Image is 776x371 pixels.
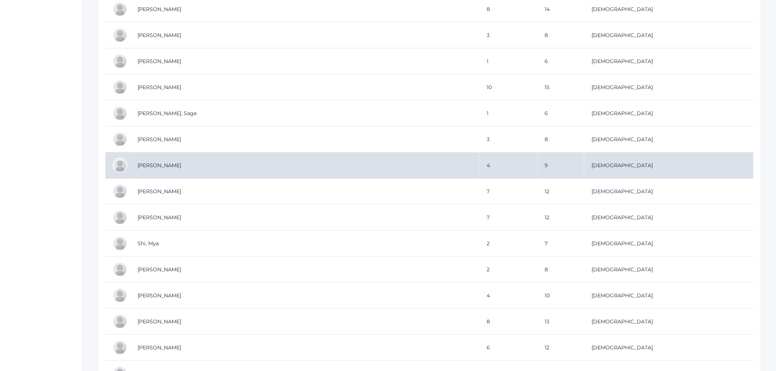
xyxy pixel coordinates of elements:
[538,283,584,309] td: 10
[113,184,127,199] div: Lillian Rose
[479,153,538,179] td: 4
[479,257,538,283] td: 2
[584,126,754,153] td: [DEMOGRAPHIC_DATA]
[538,48,584,74] td: 6
[130,205,479,231] td: [PERSON_NAME]
[538,205,584,231] td: 12
[538,231,584,257] td: 7
[538,100,584,126] td: 6
[130,335,479,361] td: [PERSON_NAME]
[479,126,538,153] td: 3
[113,340,127,355] div: Nora Smith
[130,231,479,257] td: Shi, Mya
[113,80,127,95] div: Ava Rimmer
[584,231,754,257] td: [DEMOGRAPHIC_DATA]
[538,22,584,48] td: 8
[479,100,538,126] td: 1
[538,335,584,361] td: 12
[479,231,538,257] td: 2
[584,335,754,361] td: [DEMOGRAPHIC_DATA]
[130,283,479,309] td: [PERSON_NAME]
[584,74,754,100] td: [DEMOGRAPHIC_DATA]
[130,126,479,153] td: [PERSON_NAME]
[113,314,127,329] div: Levi Smith
[113,28,127,43] div: Luke Reeves
[538,257,584,283] td: 8
[538,74,584,100] td: 15
[113,210,127,225] div: Noah Sanchez
[538,153,584,179] td: 9
[113,2,127,16] div: Emma Rea
[584,100,754,126] td: [DEMOGRAPHIC_DATA]
[479,309,538,335] td: 8
[130,309,479,335] td: [PERSON_NAME]
[584,153,754,179] td: [DEMOGRAPHIC_DATA]
[113,54,127,69] div: Sadie Reeves
[479,283,538,309] td: 4
[584,22,754,48] td: [DEMOGRAPHIC_DATA]
[130,179,479,205] td: [PERSON_NAME]
[538,179,584,205] td: 12
[538,309,584,335] td: 13
[113,262,127,277] div: Nolan Shields
[130,48,479,74] td: [PERSON_NAME]
[479,22,538,48] td: 3
[479,179,538,205] td: 7
[584,257,754,283] td: [DEMOGRAPHIC_DATA]
[113,106,127,121] div: Sage Robertson
[113,288,127,303] div: Grace Smith
[584,48,754,74] td: [DEMOGRAPHIC_DATA]
[479,335,538,361] td: 6
[584,205,754,231] td: [DEMOGRAPHIC_DATA]
[113,132,127,147] div: Shiloh Robertson
[479,48,538,74] td: 1
[479,74,538,100] td: 10
[130,153,479,179] td: [PERSON_NAME]
[538,126,584,153] td: 8
[584,283,754,309] td: [DEMOGRAPHIC_DATA]
[584,179,754,205] td: [DEMOGRAPHIC_DATA]
[130,100,479,126] td: [PERSON_NAME], Sage
[130,257,479,283] td: [PERSON_NAME]
[113,236,127,251] div: Mya Shi
[130,22,479,48] td: [PERSON_NAME]
[479,205,538,231] td: 7
[113,158,127,173] div: Levi Rose
[130,74,479,100] td: [PERSON_NAME]
[584,309,754,335] td: [DEMOGRAPHIC_DATA]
